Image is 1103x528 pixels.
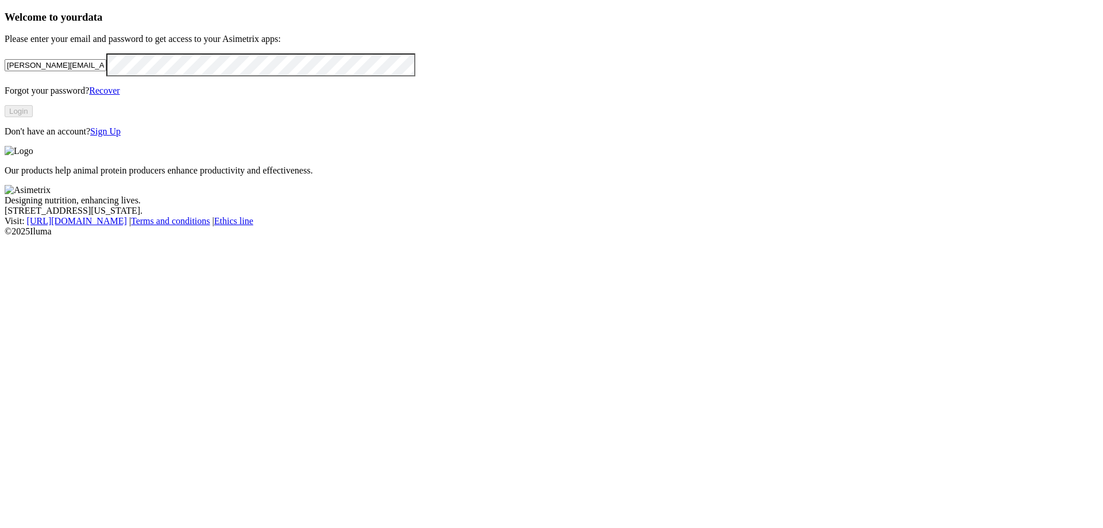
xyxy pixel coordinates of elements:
[27,216,127,226] a: [URL][DOMAIN_NAME]
[5,105,33,117] button: Login
[5,206,1098,216] div: [STREET_ADDRESS][US_STATE].
[5,34,1098,44] p: Please enter your email and password to get access to your Asimetrix apps:
[5,146,33,156] img: Logo
[5,59,106,71] input: Your email
[5,126,1098,137] p: Don't have an account?
[5,165,1098,176] p: Our products help animal protein producers enhance productivity and effectiveness.
[89,86,119,95] a: Recover
[5,11,1098,24] h3: Welcome to your
[5,226,1098,237] div: © 2025 Iluma
[214,216,253,226] a: Ethics line
[90,126,121,136] a: Sign Up
[5,185,51,195] img: Asimetrix
[5,86,1098,96] p: Forgot your password?
[82,11,102,23] span: data
[5,195,1098,206] div: Designing nutrition, enhancing lives.
[131,216,210,226] a: Terms and conditions
[5,216,1098,226] div: Visit : | |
